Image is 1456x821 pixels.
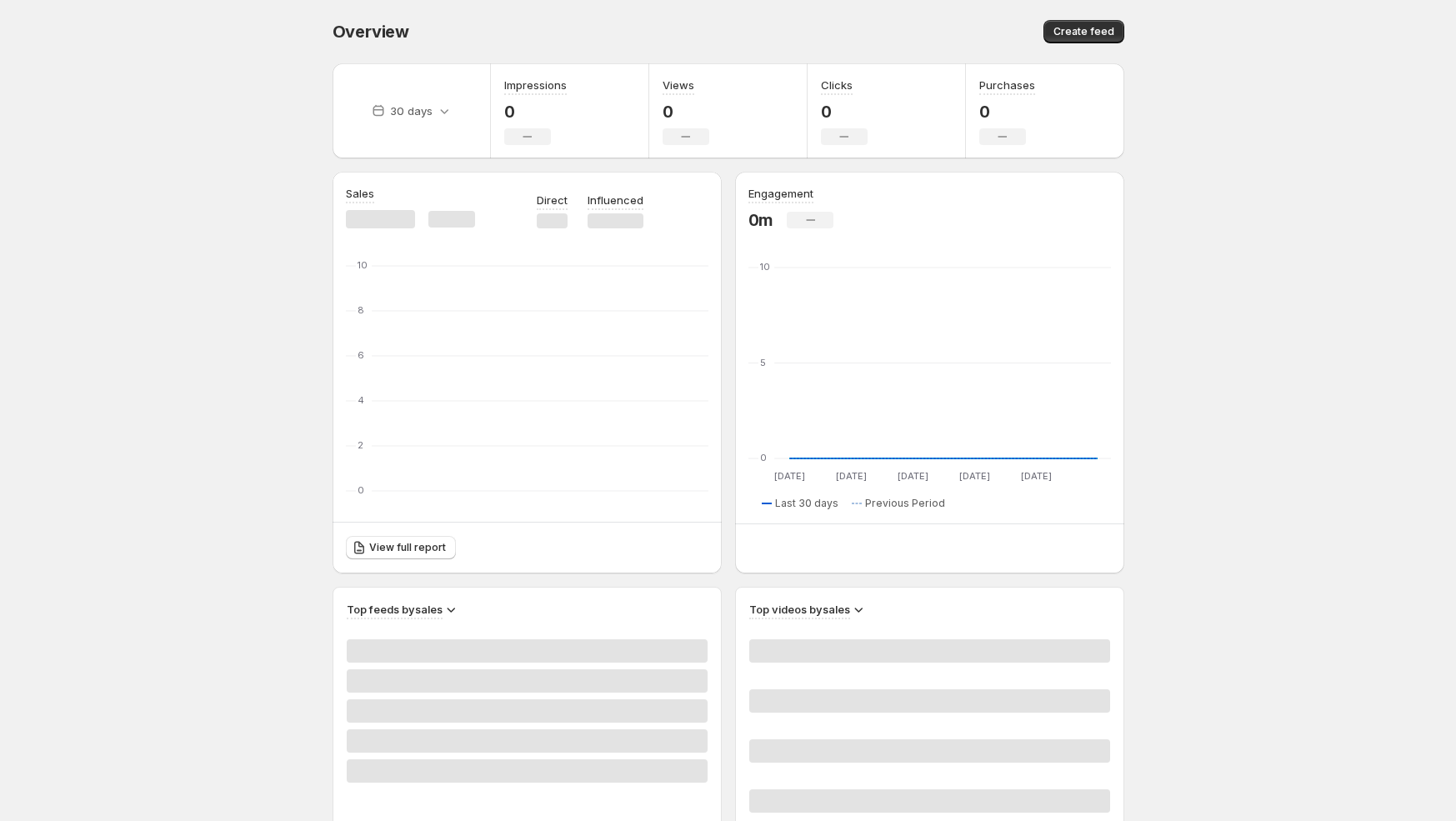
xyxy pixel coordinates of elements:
[821,77,853,93] h3: Clicks
[346,185,374,202] h3: Sales
[748,210,774,230] p: 0m
[358,394,364,406] text: 4
[390,103,433,119] p: 30 days
[1053,25,1114,38] span: Create feed
[663,102,709,122] p: 0
[760,452,767,463] text: 0
[369,541,446,554] span: View full report
[588,192,643,208] p: Influenced
[835,470,866,482] text: [DATE]
[1020,470,1051,482] text: [DATE]
[1043,20,1124,43] button: Create feed
[748,185,813,202] h3: Engagement
[358,304,364,316] text: 8
[537,192,568,208] p: Direct
[760,357,766,368] text: 5
[760,261,770,273] text: 10
[897,470,928,482] text: [DATE]
[346,536,456,559] a: View full report
[775,497,838,510] span: Last 30 days
[358,439,363,451] text: 2
[865,497,945,510] span: Previous Period
[333,22,409,42] span: Overview
[358,259,368,271] text: 10
[504,102,567,122] p: 0
[749,601,850,618] h3: Top videos by sales
[958,470,989,482] text: [DATE]
[979,102,1035,122] p: 0
[663,77,694,93] h3: Views
[821,102,868,122] p: 0
[358,349,364,361] text: 6
[358,484,364,496] text: 0
[347,601,443,618] h3: Top feeds by sales
[773,470,804,482] text: [DATE]
[504,77,567,93] h3: Impressions
[979,77,1035,93] h3: Purchases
